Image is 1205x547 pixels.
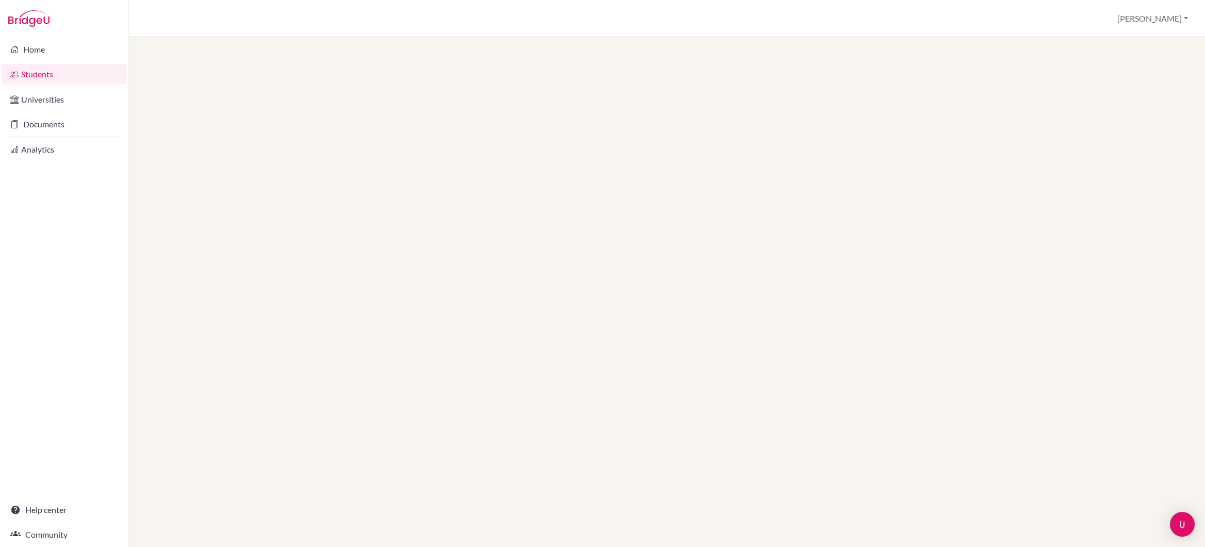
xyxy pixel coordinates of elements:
[8,10,50,27] img: Bridge-U
[1113,9,1193,28] button: [PERSON_NAME]
[2,139,126,160] a: Analytics
[1170,512,1195,537] div: Open Intercom Messenger
[2,524,126,545] a: Community
[2,114,126,135] a: Documents
[2,39,126,60] a: Home
[2,64,126,85] a: Students
[2,89,126,110] a: Universities
[2,500,126,520] a: Help center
